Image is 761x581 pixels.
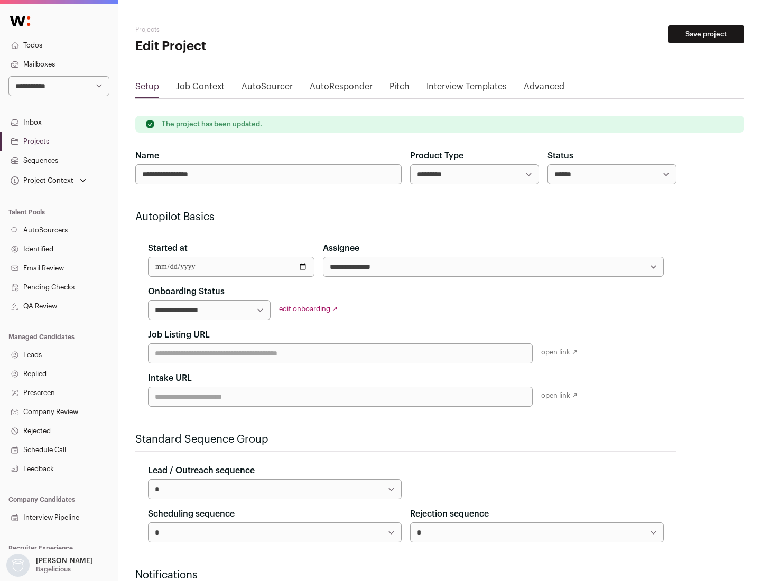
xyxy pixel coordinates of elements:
label: Lead / Outreach sequence [148,464,255,477]
a: AutoResponder [310,80,373,97]
button: Save project [668,25,744,43]
p: Bagelicious [36,565,71,574]
h2: Standard Sequence Group [135,432,676,447]
h2: Autopilot Basics [135,210,676,224]
label: Product Type [410,149,463,162]
a: Setup [135,80,159,97]
h2: Projects [135,25,338,34]
label: Started at [148,242,188,255]
label: Job Listing URL [148,329,210,341]
a: Job Context [176,80,225,97]
label: Onboarding Status [148,285,225,298]
p: [PERSON_NAME] [36,557,93,565]
button: Open dropdown [8,173,88,188]
label: Assignee [323,242,359,255]
a: Pitch [389,80,410,97]
a: Interview Templates [426,80,507,97]
a: AutoSourcer [242,80,293,97]
div: Project Context [8,176,73,185]
label: Intake URL [148,372,192,385]
p: The project has been updated. [162,120,262,128]
img: nopic.png [6,554,30,577]
label: Name [135,149,159,162]
label: Scheduling sequence [148,508,235,520]
a: Advanced [524,80,564,97]
button: Open dropdown [4,554,95,577]
img: Wellfound [4,11,36,32]
label: Rejection sequence [410,508,489,520]
label: Status [547,149,573,162]
a: edit onboarding ↗ [279,305,338,312]
h1: Edit Project [135,38,338,55]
